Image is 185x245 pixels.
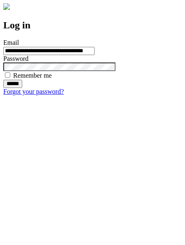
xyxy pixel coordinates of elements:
[3,39,19,46] label: Email
[3,3,10,10] img: logo-4e3dc11c47720685a147b03b5a06dd966a58ff35d612b21f08c02c0306f2b779.png
[3,20,182,31] h2: Log in
[3,88,64,95] a: Forgot your password?
[13,72,52,79] label: Remember me
[3,55,28,62] label: Password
